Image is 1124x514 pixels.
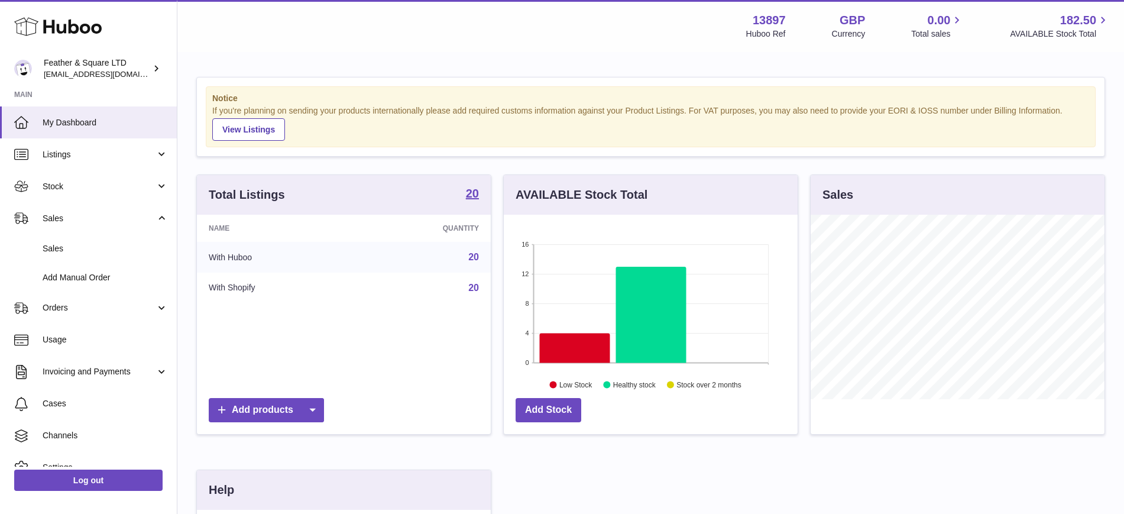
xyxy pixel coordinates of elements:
[746,28,786,40] div: Huboo Ref
[43,149,156,160] span: Listings
[613,380,656,389] text: Healthy stock
[212,105,1089,141] div: If you're planning on sending your products internationally please add required customs informati...
[1010,28,1110,40] span: AVAILABLE Stock Total
[928,12,951,28] span: 0.00
[840,12,865,28] strong: GBP
[197,215,355,242] th: Name
[43,213,156,224] span: Sales
[43,430,168,441] span: Channels
[212,93,1089,104] strong: Notice
[355,215,491,242] th: Quantity
[832,28,866,40] div: Currency
[466,188,479,202] a: 20
[44,69,174,79] span: [EMAIL_ADDRESS][DOMAIN_NAME]
[43,243,168,254] span: Sales
[212,118,285,141] a: View Listings
[516,187,647,203] h3: AVAILABLE Stock Total
[197,242,355,273] td: With Huboo
[43,462,168,473] span: Settings
[209,187,285,203] h3: Total Listings
[468,283,479,293] a: 20
[43,117,168,128] span: My Dashboard
[911,28,964,40] span: Total sales
[43,398,168,409] span: Cases
[44,57,150,80] div: Feather & Square LTD
[753,12,786,28] strong: 13897
[14,60,32,77] img: feathernsquare@gmail.com
[911,12,964,40] a: 0.00 Total sales
[209,398,324,422] a: Add products
[822,187,853,203] h3: Sales
[559,380,592,389] text: Low Stock
[525,329,529,337] text: 4
[43,334,168,345] span: Usage
[1010,12,1110,40] a: 182.50 AVAILABLE Stock Total
[209,482,234,498] h3: Help
[43,302,156,313] span: Orders
[525,300,529,307] text: 8
[676,380,741,389] text: Stock over 2 months
[516,398,581,422] a: Add Stock
[521,241,529,248] text: 16
[197,273,355,303] td: With Shopify
[43,272,168,283] span: Add Manual Order
[1060,12,1096,28] span: 182.50
[43,181,156,192] span: Stock
[14,470,163,491] a: Log out
[43,366,156,377] span: Invoicing and Payments
[521,270,529,277] text: 12
[468,252,479,262] a: 20
[466,188,479,199] strong: 20
[525,359,529,366] text: 0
